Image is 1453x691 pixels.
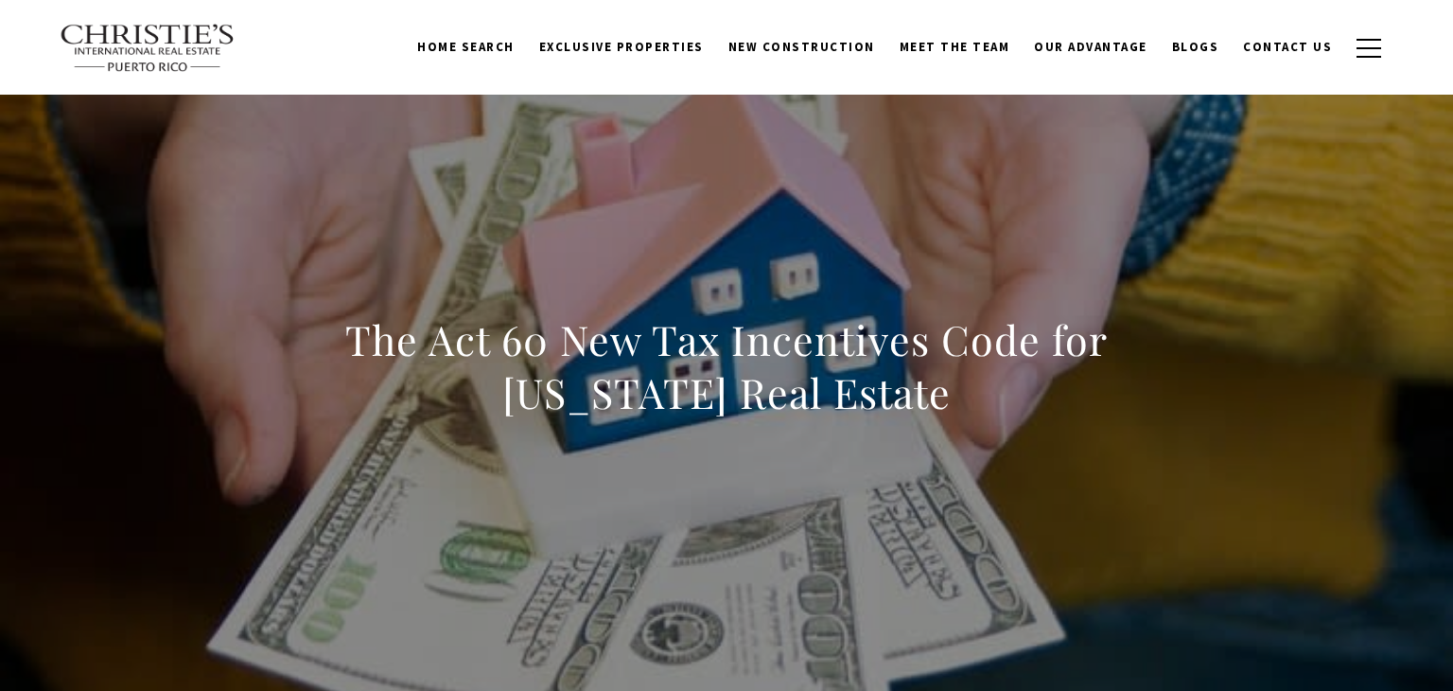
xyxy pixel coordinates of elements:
[405,29,527,65] a: Home Search
[60,24,236,73] img: Christie's International Real Estate text transparent background
[728,39,875,55] span: New Construction
[1172,39,1219,55] span: Blogs
[887,29,1023,65] a: Meet the Team
[1022,29,1160,65] a: Our Advantage
[716,29,887,65] a: New Construction
[1034,39,1147,55] span: Our Advantage
[527,29,716,65] a: Exclusive Properties
[1243,39,1332,55] span: Contact Us
[1160,29,1232,65] a: Blogs
[539,39,704,55] span: Exclusive Properties
[309,313,1144,419] h1: The Act 60 New Tax Incentives Code for [US_STATE] Real Estate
